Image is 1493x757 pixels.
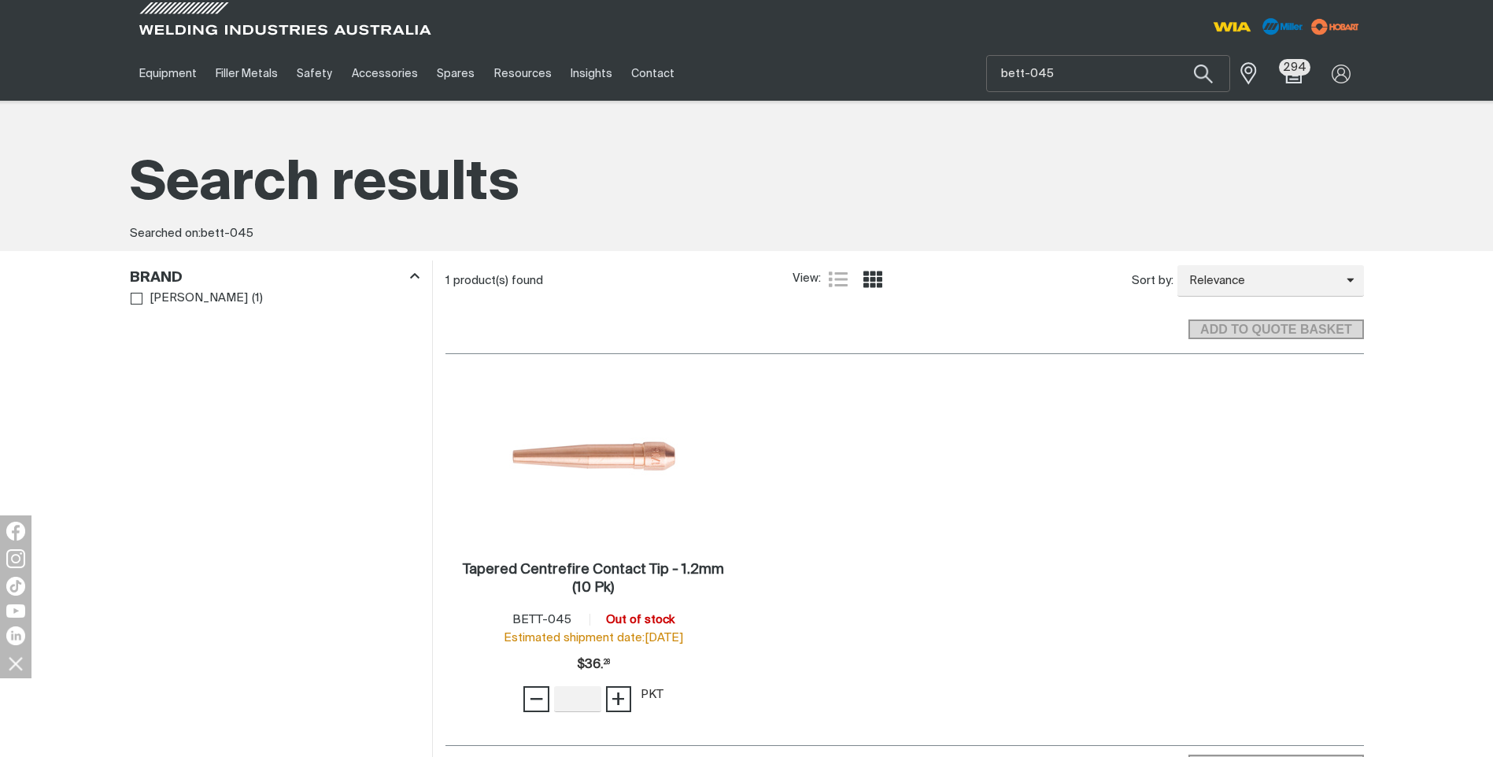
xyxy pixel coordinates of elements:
[131,288,419,309] ul: Brand
[561,46,622,101] a: Insights
[130,225,1364,243] div: Searched on:
[131,288,249,309] a: [PERSON_NAME]
[453,561,734,597] a: Tapered Centrefire Contact Tip - 1.2mm (10 Pk)
[463,563,724,595] h2: Tapered Centrefire Contact Tip - 1.2mm (10 Pk)
[287,46,342,101] a: Safety
[577,649,610,681] span: $36.
[130,269,183,287] h3: Brand
[606,614,674,626] span: Out of stock
[793,270,821,288] span: View:
[2,650,29,677] img: hide socials
[484,46,560,101] a: Resources
[622,46,684,101] a: Contact
[1177,55,1230,92] button: Search products
[201,227,253,239] span: bett-045
[1306,15,1364,39] img: miller
[604,659,610,666] sup: 28
[1177,272,1347,290] span: Relevance
[6,549,25,568] img: Instagram
[509,375,678,543] img: Tapered Centrefire Contact Tip - 1.2mm (10 Pk)
[1190,319,1362,340] span: ADD TO QUOTE BASKET
[427,46,484,101] a: Spares
[445,273,793,289] div: 1
[252,290,263,308] span: ( 1 )
[130,46,206,101] a: Equipment
[1188,319,1363,340] button: Add selected products to the shopping cart
[1132,272,1173,290] span: Sort by:
[829,270,848,289] a: List view
[6,604,25,618] img: YouTube
[445,260,1364,301] section: Product list controls
[342,46,427,101] a: Accessories
[512,614,571,626] span: BETT-045
[206,46,287,101] a: Filler Metals
[529,685,544,712] span: −
[130,267,419,288] div: Brand
[453,275,543,286] span: product(s) found
[6,522,25,541] img: Facebook
[987,56,1229,91] input: Product name or item number...
[6,626,25,645] img: LinkedIn
[150,290,248,308] span: [PERSON_NAME]
[611,685,626,712] span: +
[130,150,1364,220] h1: Search results
[6,577,25,596] img: TikTok
[445,301,1364,345] section: Add to cart control
[130,46,1055,101] nav: Main
[577,649,610,681] div: Price
[130,260,419,310] aside: Filters
[641,686,663,704] div: PKT
[504,632,683,644] span: Estimated shipment date: [DATE]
